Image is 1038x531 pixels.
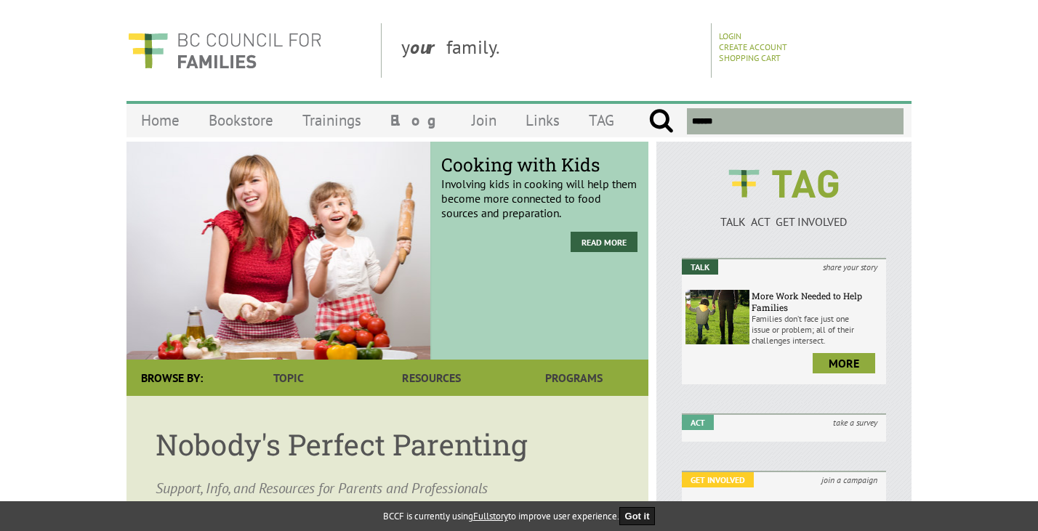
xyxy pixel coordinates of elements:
[619,507,656,525] button: Got it
[648,108,674,134] input: Submit
[288,103,376,137] a: Trainings
[156,425,619,463] h1: Nobody's Perfect Parenting
[441,153,637,177] span: Cooking with Kids
[682,200,886,229] a: TALK ACT GET INVOLVED
[156,478,619,498] p: Support, Info, and Resources for Parents and Professionals
[390,23,712,78] div: y family.
[824,415,886,430] i: take a survey
[126,103,194,137] a: Home
[682,415,714,430] em: Act
[752,313,882,346] p: Families don’t face just one issue or problem; all of their challenges intersect.
[719,31,741,41] a: Login
[752,290,882,313] h6: More Work Needed to Help Families
[360,360,502,396] a: Resources
[682,472,754,487] em: Get Involved
[571,232,637,252] a: Read More
[682,259,718,275] em: Talk
[410,35,446,59] strong: our
[813,353,875,373] a: more
[376,103,457,137] a: Blog
[718,156,849,211] img: BCCF's TAG Logo
[126,360,217,396] div: Browse By:
[813,472,886,487] i: join a campaign
[441,164,637,220] p: Involving kids in cooking will help them become more connected to food sources and preparation.
[217,360,360,396] a: Topic
[126,23,323,78] img: BC Council for FAMILIES
[503,360,645,396] a: Programs
[814,259,886,275] i: share your story
[473,510,508,522] a: Fullstory
[719,41,787,52] a: Create Account
[511,103,574,137] a: Links
[457,103,511,137] a: Join
[682,214,886,229] p: TALK ACT GET INVOLVED
[574,103,629,137] a: TAG
[194,103,288,137] a: Bookstore
[719,52,781,63] a: Shopping Cart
